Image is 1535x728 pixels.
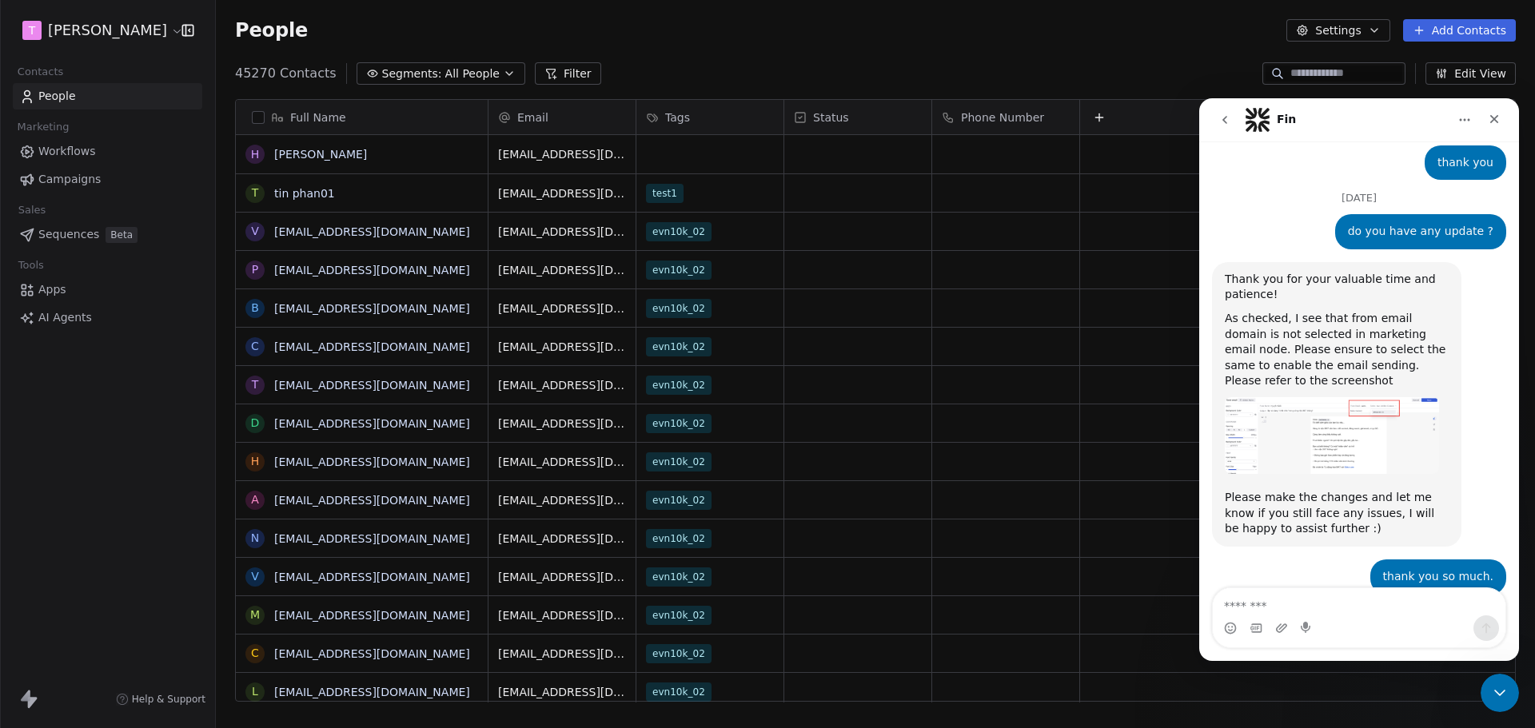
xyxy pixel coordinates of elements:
[251,223,259,240] div: v
[251,300,259,316] div: b
[11,253,50,277] span: Tools
[48,20,167,41] span: [PERSON_NAME]
[38,143,96,160] span: Workflows
[38,281,66,298] span: Apps
[535,62,601,85] button: Filter
[498,454,626,470] span: [EMAIL_ADDRESS][DOMAIN_NAME]
[274,417,470,430] a: [EMAIL_ADDRESS][DOMAIN_NAME]
[252,261,258,278] div: p
[1199,98,1519,661] iframe: To enrich screen reader interactions, please activate Accessibility in Grammarly extension settings
[274,571,470,583] a: [EMAIL_ADDRESS][DOMAIN_NAME]
[1403,19,1516,42] button: Add Contacts
[251,530,259,547] div: n
[665,109,690,125] span: Tags
[251,645,259,662] div: c
[13,304,202,331] a: AI Agents
[38,226,99,243] span: Sequences
[382,66,442,82] span: Segments:
[10,60,70,84] span: Contacts
[498,377,626,393] span: [EMAIL_ADDRESS][DOMAIN_NAME]
[274,647,470,660] a: [EMAIL_ADDRESS][DOMAIN_NAME]
[132,693,205,706] span: Help & Support
[251,491,259,508] div: a
[646,644,712,663] span: evn10k_02
[498,185,626,201] span: [EMAIL_ADDRESS][DOMAIN_NAME]
[646,337,712,356] span: evn10k_02
[11,198,53,222] span: Sales
[498,300,626,316] span: [EMAIL_ADDRESS][DOMAIN_NAME]
[517,109,548,125] span: Email
[498,224,626,240] span: [EMAIL_ADDRESS][DOMAIN_NAME]
[274,225,470,238] a: [EMAIL_ADDRESS][DOMAIN_NAME]
[13,221,202,248] a: SequencesBeta
[29,22,36,38] span: T
[13,138,202,165] a: Workflows
[488,100,636,134] div: Email
[106,227,138,243] span: Beta
[250,607,260,623] div: m
[116,693,205,706] a: Help & Support
[813,109,849,125] span: Status
[961,109,1044,125] span: Phone Number
[252,185,259,201] div: t
[290,109,346,125] span: Full Name
[636,100,783,134] div: Tags
[274,609,470,622] a: [EMAIL_ADDRESS][DOMAIN_NAME]
[274,340,470,353] a: [EMAIL_ADDRESS][DOMAIN_NAME]
[13,276,202,303] a: Apps
[498,569,626,585] span: [EMAIL_ADDRESS][DOMAIN_NAME]
[1286,19,1389,42] button: Settings
[13,166,202,193] a: Campaigns
[646,567,712,587] span: evn10k_02
[274,264,470,276] a: [EMAIL_ADDRESS][DOMAIN_NAME]
[274,187,335,200] a: tin phan01
[274,455,470,468] a: [EMAIL_ADDRESS][DOMAIN_NAME]
[19,17,170,44] button: T[PERSON_NAME]
[38,309,92,326] span: AI Agents
[498,646,626,662] span: [EMAIL_ADDRESS][DOMAIN_NAME]
[646,529,712,548] span: evn10k_02
[274,379,470,392] a: [EMAIL_ADDRESS][DOMAIN_NAME]
[498,146,626,162] span: [EMAIL_ADDRESS][DOMAIN_NAME]
[274,494,470,507] a: [EMAIL_ADDRESS][DOMAIN_NAME]
[235,64,337,83] span: 45270 Contacts
[1425,62,1516,85] button: Edit View
[251,146,260,163] div: H
[38,88,76,105] span: People
[932,100,1079,134] div: Phone Number
[274,302,470,315] a: [EMAIL_ADDRESS][DOMAIN_NAME]
[646,299,712,318] span: evn10k_02
[251,568,259,585] div: v
[498,531,626,547] span: [EMAIL_ADDRESS][DOMAIN_NAME]
[10,115,76,139] span: Marketing
[236,135,488,702] div: grid
[646,491,712,510] span: evn10k_02
[445,66,500,82] span: All People
[784,100,931,134] div: Status
[251,338,259,355] div: c
[646,261,712,280] span: evn10k_02
[274,148,367,161] a: [PERSON_NAME]
[646,414,712,433] span: evn10k_02
[235,18,308,42] span: People
[498,492,626,508] span: [EMAIL_ADDRESS][DOMAIN_NAME]
[1481,674,1519,712] iframe: Intercom live chat
[646,452,712,471] span: evn10k_02
[498,262,626,278] span: [EMAIL_ADDRESS][DOMAIN_NAME]
[498,339,626,355] span: [EMAIL_ADDRESS][DOMAIN_NAME]
[252,376,259,393] div: t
